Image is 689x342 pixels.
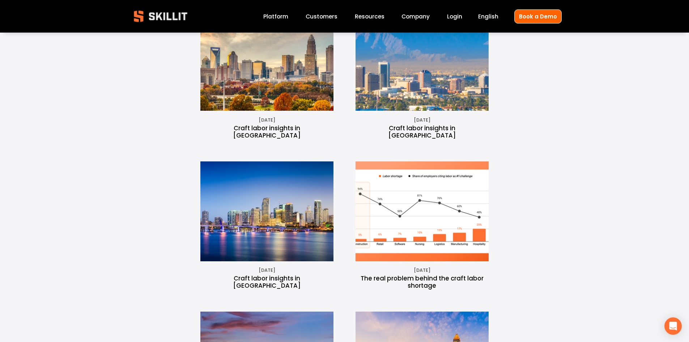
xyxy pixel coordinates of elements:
a: Craft labor insights in Phoenix [356,11,489,111]
a: The real problem behind the craft labor shortage [361,274,484,290]
a: Craft labor insights in [GEOGRAPHIC_DATA] [388,124,456,140]
img: Craft labor insights in Phoenix [250,11,595,111]
a: Craft labor insights in Charlotte [200,11,333,111]
span: English [478,12,498,21]
a: Craft labor insights in [GEOGRAPHIC_DATA] [233,124,301,140]
img: The real problem behind the craft labor shortage [332,161,511,261]
a: Platform [263,12,288,21]
time: [DATE] [414,267,430,274]
div: language picker [478,12,498,21]
a: Customers [306,12,337,21]
time: [DATE] [259,267,275,274]
span: Resources [355,12,384,21]
a: Craft labor insights in Miami [200,161,333,261]
a: Craft labor insights in [GEOGRAPHIC_DATA] [233,274,301,290]
time: [DATE] [259,117,275,123]
img: Craft labor insights in Charlotte [178,11,356,111]
time: [DATE] [414,117,430,123]
a: Company [401,12,430,21]
div: Open Intercom Messenger [664,317,682,335]
a: Login [447,12,462,21]
a: folder dropdown [355,12,384,21]
img: Skillit [128,5,193,27]
a: Book a Demo [514,9,562,24]
img: Craft labor insights in Miami [192,161,342,261]
a: The real problem behind the craft labor shortage [356,161,489,261]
